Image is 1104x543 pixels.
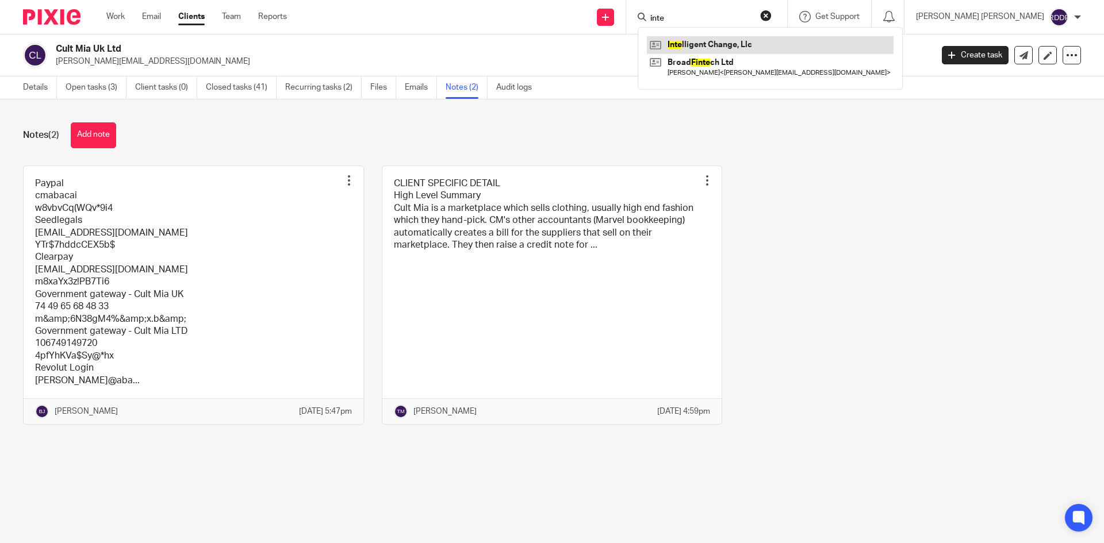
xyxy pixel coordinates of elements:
[48,130,59,140] span: (2)
[71,122,116,148] button: Add note
[178,11,205,22] a: Clients
[55,406,118,417] p: [PERSON_NAME]
[23,129,59,141] h1: Notes
[942,46,1009,64] a: Create task
[916,11,1044,22] p: [PERSON_NAME] [PERSON_NAME]
[649,14,753,24] input: Search
[299,406,352,417] p: [DATE] 5:47pm
[135,76,197,99] a: Client tasks (0)
[106,11,125,22] a: Work
[23,9,80,25] img: Pixie
[206,76,277,99] a: Closed tasks (41)
[657,406,710,417] p: [DATE] 4:59pm
[496,76,540,99] a: Audit logs
[35,405,49,418] img: svg%3E
[815,13,860,21] span: Get Support
[446,76,488,99] a: Notes (2)
[405,76,437,99] a: Emails
[56,43,751,55] h2: Cult Mia Uk Ltd
[142,11,161,22] a: Email
[222,11,241,22] a: Team
[56,56,925,67] p: [PERSON_NAME][EMAIL_ADDRESS][DOMAIN_NAME]
[23,43,47,67] img: svg%3E
[394,405,408,418] img: svg%3E
[258,11,287,22] a: Reports
[413,406,477,417] p: [PERSON_NAME]
[285,76,362,99] a: Recurring tasks (2)
[760,10,772,21] button: Clear
[23,76,57,99] a: Details
[370,76,396,99] a: Files
[1050,8,1068,26] img: svg%3E
[66,76,126,99] a: Open tasks (3)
